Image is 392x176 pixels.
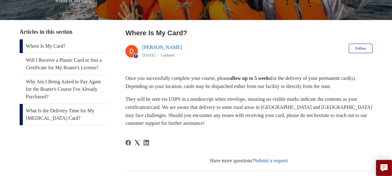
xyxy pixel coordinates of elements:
li: Updated [161,53,174,57]
a: What Is the Delivery Time for My [MEDICAL_DATA] Card? [20,104,108,125]
button: Live chat [376,160,392,176]
a: Submit a request [254,158,288,163]
p: Once you successfully complete your course, please for the delivery of your permanent card(s). De... [125,74,372,90]
a: Where Is My Card? [20,39,108,53]
a: Facebook [125,140,131,145]
svg: Share this page on Facebook [125,140,131,145]
a: Will I Receive a Plastic Card or Just a Certificate for My Boater's License? [20,53,108,75]
h2: Where Is My Card? [125,28,372,38]
div: Have more questions? [125,157,372,164]
button: Follow Article [349,44,372,53]
a: LinkedIn [143,140,149,145]
a: X Corp [134,140,140,145]
a: Why Am I Being Asked to Pay Again for the Boater's Course I've Already Purchased? [20,75,108,104]
span: Articles in this section [20,29,72,35]
a: [PERSON_NAME] [142,45,182,50]
p: They will be sent via USPS in a nondescript white envelope, ensuring no visible marks indicate th... [125,95,372,127]
strong: allow up to 5 weeks [230,76,271,81]
svg: Share this page on X Corp [134,140,140,145]
time: 04/15/2024, 16:31 [142,53,155,57]
svg: Share this page on LinkedIn [143,140,149,145]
